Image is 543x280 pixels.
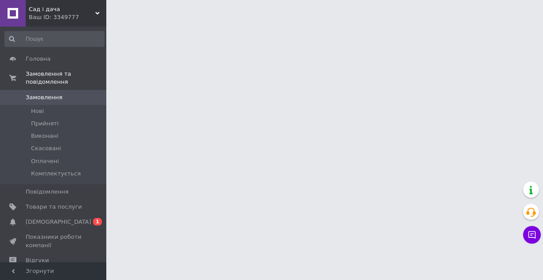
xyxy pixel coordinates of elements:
[26,218,91,226] span: [DEMOGRAPHIC_DATA]
[4,31,105,47] input: Пошук
[31,120,58,128] span: Прийняті
[26,203,82,211] span: Товари та послуги
[31,157,59,165] span: Оплачені
[26,70,106,86] span: Замовлення та повідомлення
[29,13,106,21] div: Ваш ID: 3349777
[29,5,95,13] span: Сад і дача
[31,132,58,140] span: Виконані
[26,233,82,249] span: Показники роботи компанії
[26,93,62,101] span: Замовлення
[31,170,81,178] span: Комплектується
[93,218,102,226] span: 1
[31,144,61,152] span: Скасовані
[523,226,541,244] button: Чат з покупцем
[26,55,50,63] span: Головна
[31,107,44,115] span: Нові
[26,188,69,196] span: Повідомлення
[26,257,49,264] span: Відгуки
